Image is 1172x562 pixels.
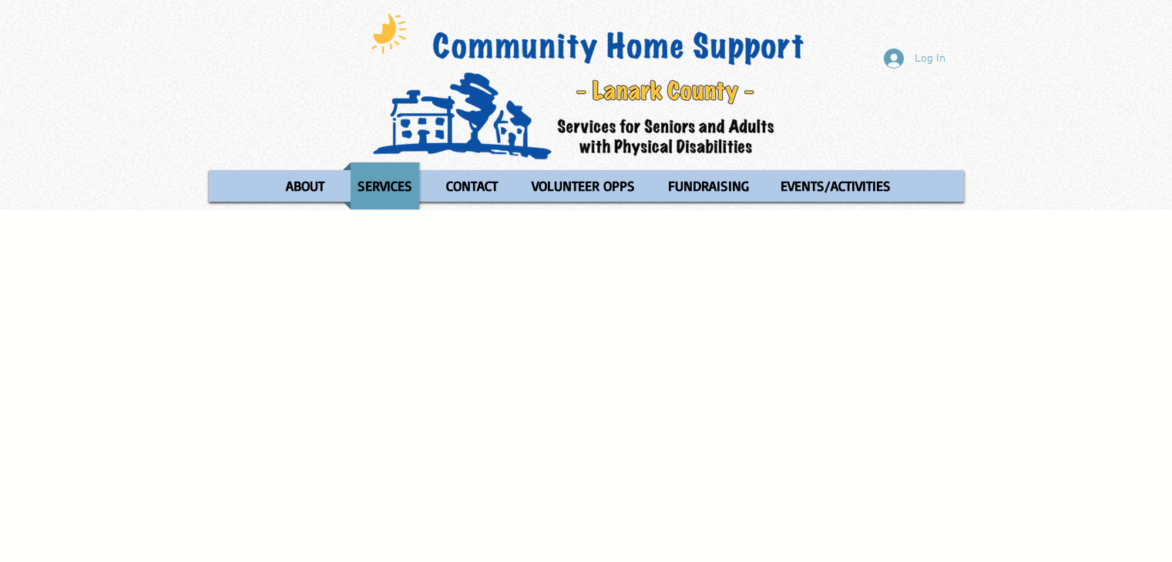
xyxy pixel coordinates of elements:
[653,162,762,209] a: FUNDRAISING
[766,162,905,209] a: EVENTS/ACTIVITIES
[517,162,650,209] a: VOLUNTEER OPPS
[343,162,427,209] a: SERVICES
[439,162,505,209] p: CONTACT
[525,162,642,209] p: VOLUNTEER OPPS
[270,162,339,209] a: ABOUT
[661,162,756,209] p: FUNDRAISING
[774,162,898,209] p: EVENTS/ACTIVITIES
[431,162,513,209] a: CONTACT
[351,162,419,209] p: SERVICES
[279,162,331,209] p: ABOUT
[909,51,951,67] span: Log In
[873,44,956,73] button: Log In
[209,162,964,209] nav: Site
